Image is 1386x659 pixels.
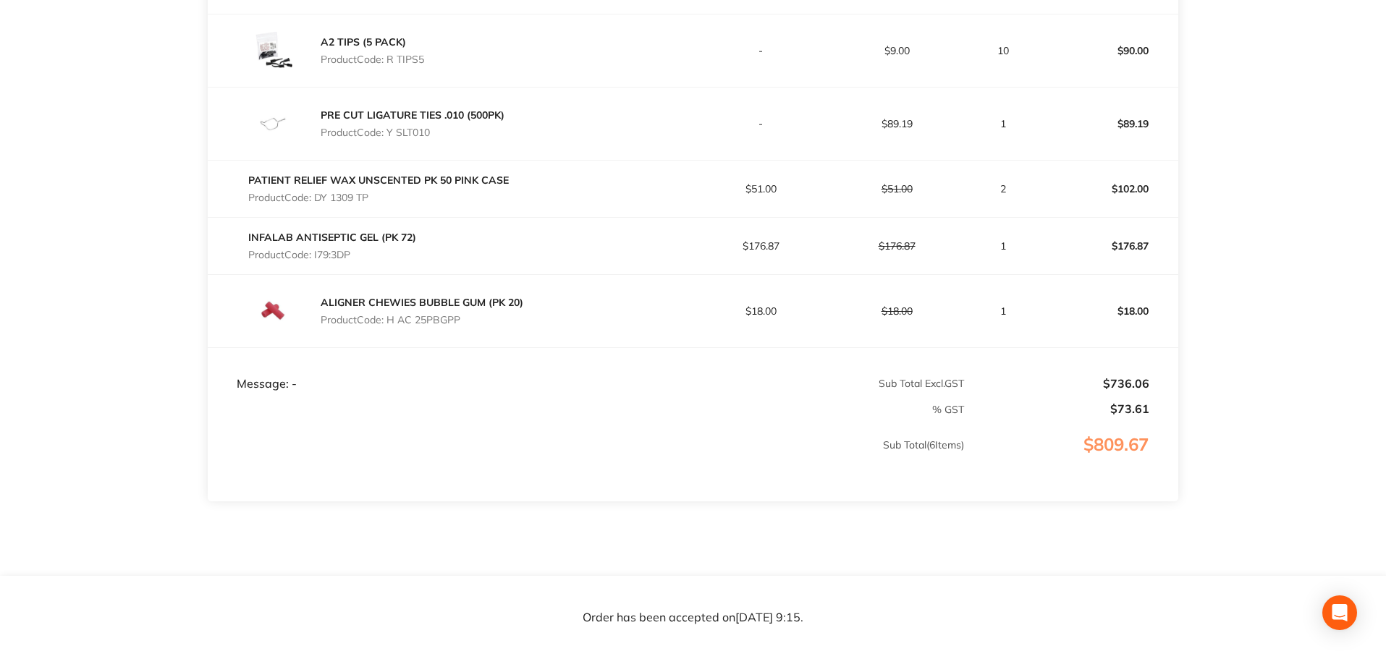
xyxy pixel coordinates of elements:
[248,174,509,187] a: PATIENT RELIEF WAX UNSCENTED PK 50 PINK CASE
[321,314,523,326] p: Product Code: H AC 25PBGPP
[208,404,964,415] p: % GST
[321,296,523,309] a: ALIGNER CHEWIES BUBBLE GUM (PK 20)
[583,611,803,624] p: Order has been accepted on [DATE] 9:15 .
[1043,171,1178,206] p: $102.00
[965,435,1178,484] p: $809.67
[829,183,964,195] p: $51.00
[208,439,964,480] p: Sub Total ( 6 Items)
[829,118,964,129] p: $89.19
[694,118,829,129] p: -
[248,249,416,260] p: Product Code: I79:3DP
[965,305,1041,317] p: 1
[237,275,309,347] img: b3o5b3pvag
[694,378,964,389] p: Sub Total Excl. GST
[1043,229,1178,263] p: $176.87
[1043,106,1178,141] p: $89.19
[965,118,1041,129] p: 1
[829,305,964,317] p: $18.00
[237,14,309,87] img: dnZodW9jbg
[208,348,693,391] td: Message: -
[321,127,504,138] p: Product Code: Y SLT010
[965,45,1041,56] p: 10
[1043,33,1178,68] p: $90.00
[694,45,829,56] p: -
[829,240,964,252] p: $176.87
[248,231,416,244] a: INFALAB ANTISEPTIC GEL (PK 72)
[248,192,509,203] p: Product Code: DY 1309 TP
[694,305,829,317] p: $18.00
[321,109,504,122] a: PRE CUT LIGATURE TIES .010 (500PK)
[694,240,829,252] p: $176.87
[321,54,424,65] p: Product Code: R TIPS5
[1322,595,1357,630] div: Open Intercom Messenger
[965,240,1041,252] p: 1
[1043,294,1178,328] p: $18.00
[829,45,964,56] p: $9.00
[965,183,1041,195] p: 2
[321,35,406,48] a: A2 TIPS (5 PACK)
[965,377,1149,390] p: $736.06
[237,88,309,160] img: NjU3c2o1MA
[965,402,1149,415] p: $73.61
[694,183,829,195] p: $51.00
